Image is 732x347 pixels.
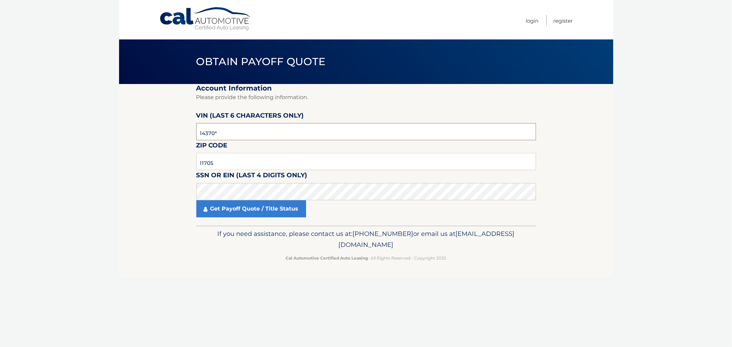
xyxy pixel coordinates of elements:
label: Zip Code [196,140,228,153]
h2: Account Information [196,84,536,93]
label: SSN or EIN (last 4 digits only) [196,170,307,183]
span: Obtain Payoff Quote [196,55,326,68]
p: Please provide the following information. [196,93,536,102]
p: If you need assistance, please contact us at: or email us at [201,228,532,250]
a: Cal Automotive [159,7,252,31]
span: [PHONE_NUMBER] [353,230,414,238]
a: Login [526,15,539,26]
a: Get Payoff Quote / Title Status [196,200,306,217]
a: Register [554,15,573,26]
label: VIN (last 6 characters only) [196,110,304,123]
p: - All Rights Reserved - Copyright 2025 [201,254,532,262]
strong: Cal Automotive Certified Auto Leasing [286,255,368,261]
